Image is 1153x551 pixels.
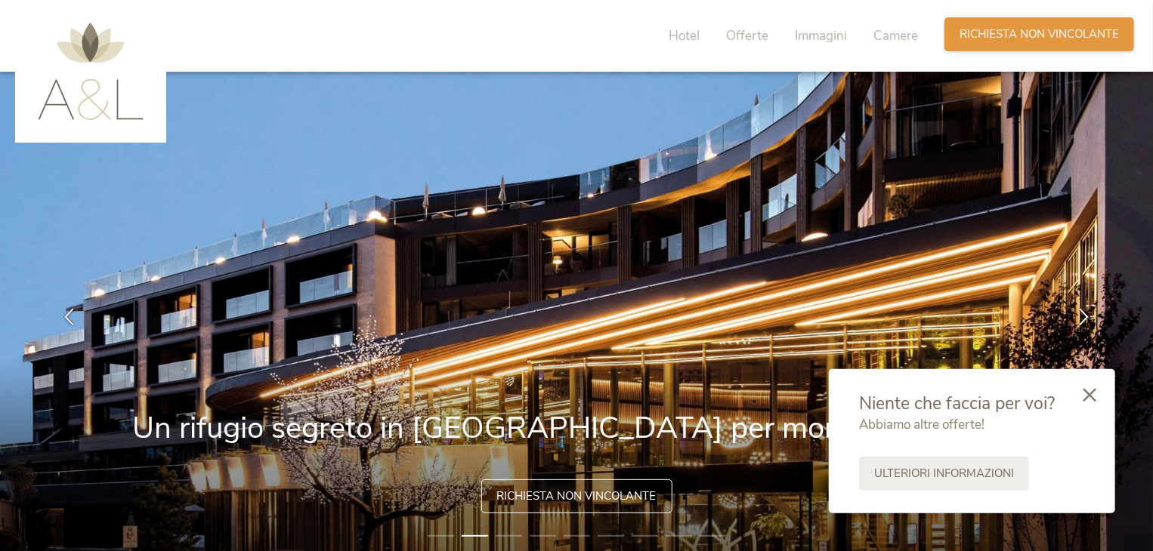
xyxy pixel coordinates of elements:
span: Niente che faccia per voi? [859,392,1055,415]
span: Ulteriori informazioni [874,466,1014,482]
span: Offerte [726,27,768,45]
span: Hotel [669,27,700,45]
a: Ulteriori informazioni [859,457,1029,491]
span: Richiesta non vincolante [960,26,1119,42]
img: AMONTI & LUNARIS Wellnessresort [38,23,144,120]
span: Immagini [795,27,847,45]
span: Camere [873,27,918,45]
span: Richiesta non vincolante [497,488,657,504]
span: Abbiamo altre offerte! [859,416,985,433]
